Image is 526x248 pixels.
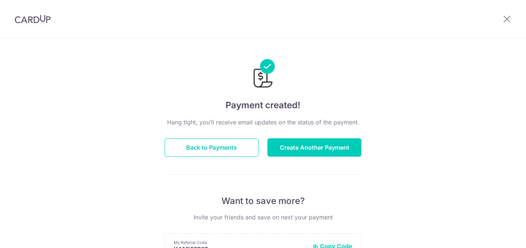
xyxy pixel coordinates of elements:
p: My Referral Code [174,240,307,245]
button: Back to Payments [165,138,259,157]
p: Hang tight, you’ll receive email updates on the status of the payment. [165,118,361,127]
img: Payments [251,59,275,90]
p: Invite your friends and save on next your payment [165,213,361,222]
iframe: Opens a widget where you can find more information [479,226,519,244]
p: Want to save more? [165,195,361,207]
h4: Payment created! [165,99,361,112]
img: CardUp [15,15,51,23]
button: Create Another Payment [267,138,361,157]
